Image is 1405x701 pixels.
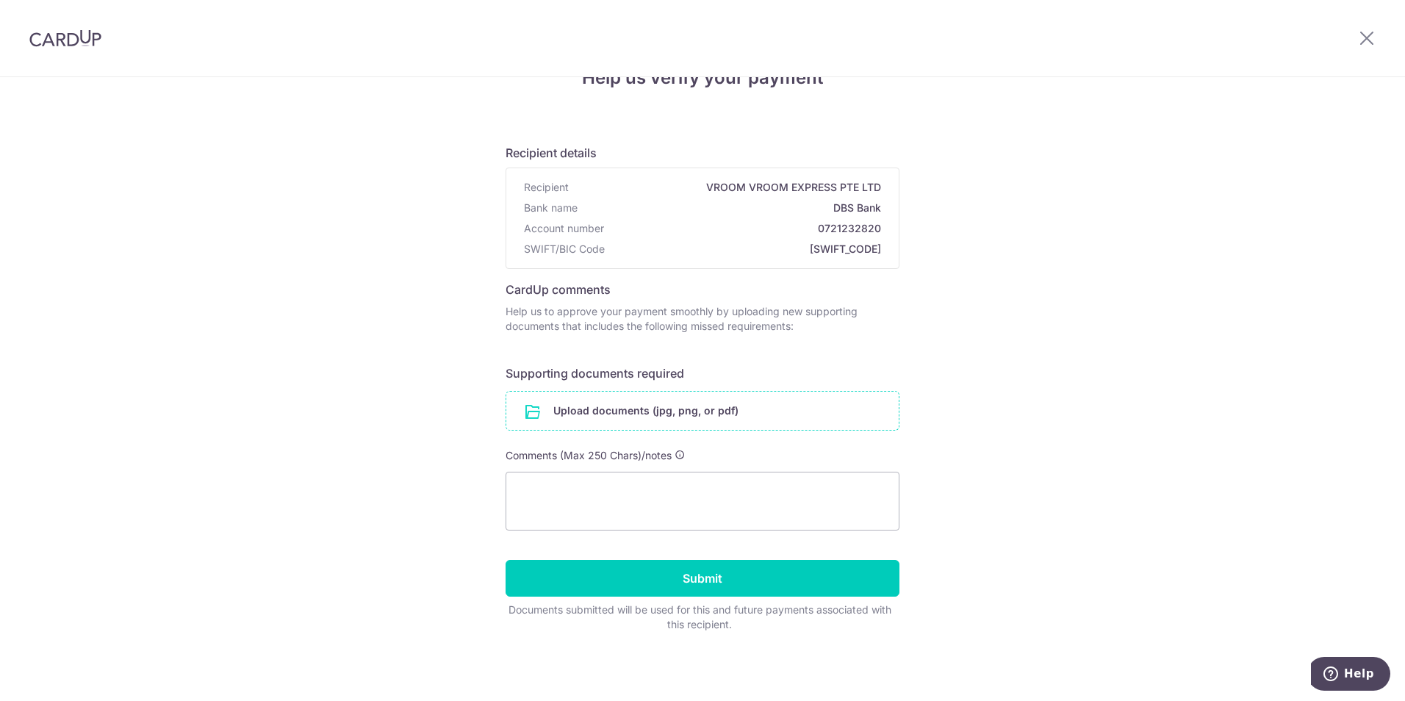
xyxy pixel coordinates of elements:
[524,201,578,215] span: Bank name
[506,364,899,382] h6: Supporting documents required
[1311,657,1390,694] iframe: Opens a widget where you can find more information
[506,560,899,597] input: Submit
[29,29,101,47] img: CardUp
[506,281,899,298] h6: CardUp comments
[524,221,604,236] span: Account number
[506,449,672,461] span: Comments (Max 250 Chars)/notes
[524,242,605,256] span: SWIFT/BIC Code
[610,221,881,236] span: 0721232820
[506,144,899,162] h6: Recipient details
[506,391,899,431] div: Upload documents (jpg, png, or pdf)
[575,180,881,195] span: VROOM VROOM EXPRESS PTE LTD
[524,180,569,195] span: Recipient
[611,242,881,256] span: [SWIFT_CODE]
[583,201,881,215] span: DBS Bank
[506,603,894,632] div: Documents submitted will be used for this and future payments associated with this recipient.
[506,304,899,334] p: Help us to approve your payment smoothly by uploading new supporting documents that includes the ...
[506,65,899,91] h4: Help us verify your payment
